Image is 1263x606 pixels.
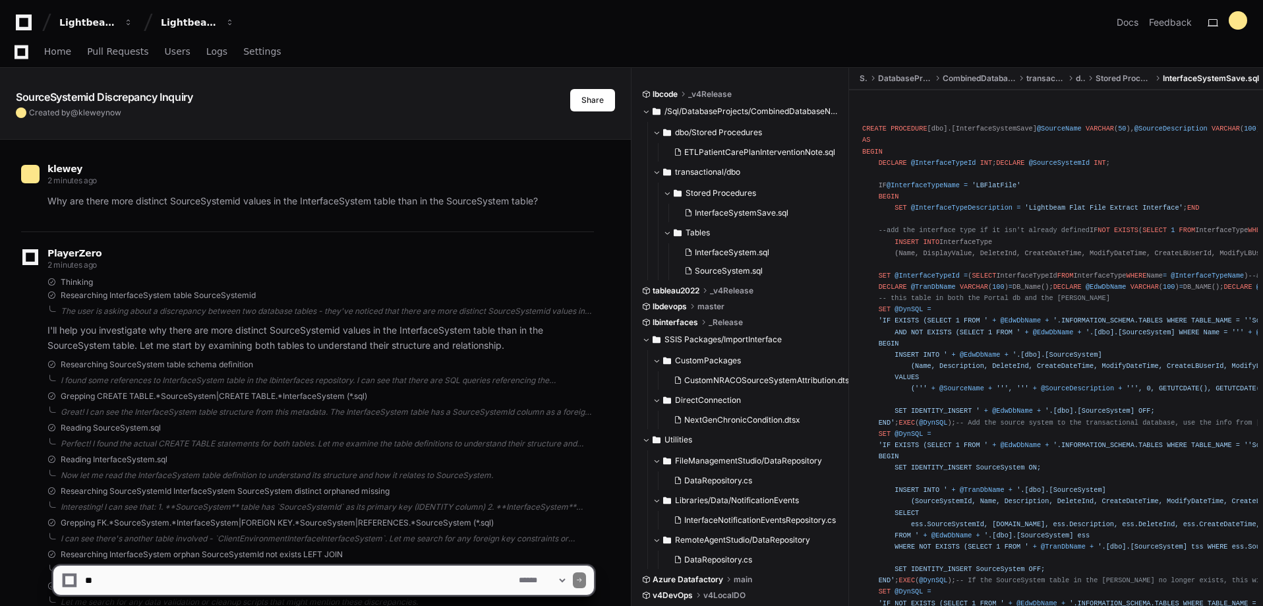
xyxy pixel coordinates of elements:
[862,407,1155,426] span: '.[dbo].[SourceSystem] OFF; END'
[165,37,191,67] a: Users
[675,355,741,366] span: CustomPackages
[1001,441,1042,449] span: @EdwDbName
[61,454,167,465] span: Reading InterfaceSystem.sql
[1117,16,1138,29] a: Docs
[1053,283,1082,291] span: DECLARE
[156,11,240,34] button: Lightbeam Health Solutions
[1142,226,1167,234] span: SELECT
[988,384,992,392] span: +
[972,181,1020,189] span: 'LBFlatFile'
[895,238,939,246] span: INSERT INTO
[61,290,256,301] span: Researching InterfaceSystem table SourceSystemid
[992,283,1004,291] span: 100
[1076,73,1085,84] span: dbo
[960,351,1001,359] span: @EdwDbName
[653,286,699,296] span: tableau2022
[891,125,927,133] span: PROCEDURE
[663,392,671,408] svg: Directory
[668,471,836,490] button: DataRepository.cs
[653,301,687,312] span: lbdevops
[61,359,253,370] span: Researching SourceSystem table schema definition
[686,227,710,238] span: Tables
[653,332,661,348] svg: Directory
[664,435,692,445] span: Utilities
[862,148,883,156] span: BEGIN
[674,185,682,201] svg: Directory
[679,243,835,262] button: InterfaceSystem.sql
[653,89,678,100] span: lbcode
[663,453,671,469] svg: Directory
[1041,384,1114,392] span: @SourceDescription
[862,136,870,144] span: AS
[47,164,82,174] span: klewey
[1171,272,1244,280] span: @InterfaceTypeName
[663,222,843,243] button: Tables
[686,188,756,198] span: Stored Procedures
[675,495,799,506] span: Libraries/Data/NotificationEvents
[653,390,850,411] button: DirectConnection
[653,490,844,511] button: Libraries/Data/NotificationEvents
[952,351,956,359] span: +
[931,531,972,539] span: @EdwDbName
[61,277,93,288] span: Thinking
[16,90,192,104] app-text-character-animate: SourceSystemid Discrepancy Inquiry
[895,430,923,438] span: @DynSQL
[964,181,968,189] span: =
[679,262,835,280] button: SourceSystem.sql
[675,167,740,177] span: transactional/dbo
[1114,226,1138,234] span: EXISTS
[684,475,752,486] span: DataRepository.cs
[1026,73,1065,84] span: transactional
[61,486,390,497] span: Researching SourceSystemId InterfaceSystem SourceSystem distinct orphaned missing
[879,193,899,200] span: BEGIN
[642,329,839,350] button: SSIS Packages/ImportInterface
[1163,73,1259,84] span: InterfaceSystemSave.sql
[996,159,1024,167] span: DECLARE
[1163,283,1175,291] span: 100
[61,407,594,417] div: Great! I can see the InterfaceSystem table structure from this metadata. The InterfaceSystem tabl...
[879,441,988,449] span: 'IF EXISTS (SELECT 1 FROM '
[939,384,984,392] span: @SourceName
[570,89,615,111] button: Share
[980,159,992,167] span: INT
[1131,283,1159,291] span: VARCHAR
[1086,125,1114,133] span: VARCHAR
[1127,272,1147,280] span: WHERE
[996,384,1028,392] span: ''', '''
[1078,328,1082,336] span: +
[668,411,842,429] button: NextGenChronicCondition.dtsx
[105,107,121,117] span: now
[642,101,839,122] button: /Sql/DatabaseProjects/CombinedDatabaseNew
[663,353,671,369] svg: Directory
[653,450,844,471] button: FileManagementStudio/DataRepository
[976,531,980,539] span: +
[59,16,116,29] div: Lightbeam Health
[47,323,594,353] p: I'll help you investigate why there are more distinct SourceSystemid values in the InterfaceSyste...
[61,391,367,402] span: Grepping CREATE TABLE.*SourceSystem|CREATE TABLE.*InterfaceSystem (*.sql)
[663,164,671,180] svg: Directory
[1179,283,1183,291] span: =
[1086,283,1127,291] span: @EdwDbName
[895,272,960,280] span: @InterfaceTypeId
[653,162,843,183] button: transactional/dbo
[879,294,1110,302] span: -- this table in both the Portal db and the [PERSON_NAME]
[887,181,960,189] span: @InterfaceTypeName
[911,159,976,167] span: @InterfaceTypeId
[1024,328,1028,336] span: +
[911,204,1013,212] span: @InterfaceTypeDescription
[879,272,891,280] span: SET
[54,11,138,34] button: Lightbeam Health
[668,511,836,530] button: InterfaceNotificationEventsRepository.cs
[684,415,800,425] span: NextGenChronicCondition.dtsx
[879,305,891,313] span: SET
[663,183,843,204] button: Stored Procedures
[862,125,887,133] span: CREATE
[663,532,671,548] svg: Directory
[44,37,71,67] a: Home
[684,147,835,158] span: ETLPatientCarePlanInterventionNote.sql
[1134,125,1208,133] span: @SourceDescription
[710,286,753,296] span: _v4Release
[1086,328,1244,336] span: '.[dbo].[SourceSystem] WHERE Name = '''
[695,266,763,276] span: SourceSystem.sql
[61,439,594,449] div: Perfect! I found the actual CREATE TABLE statements for both tables. Let me examine the table def...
